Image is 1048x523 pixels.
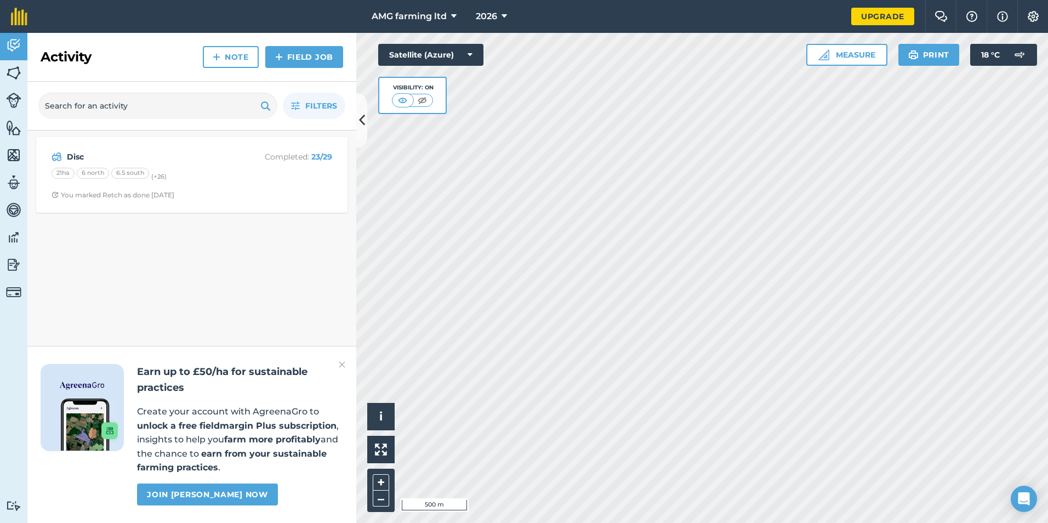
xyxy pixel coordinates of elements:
[6,37,21,54] img: svg+xml;base64,PD94bWwgdmVyc2lvbj0iMS4wIiBlbmNvZGluZz0idXRmLTgiPz4KPCEtLSBHZW5lcmF0b3I6IEFkb2JlIE...
[245,151,332,163] p: Completed :
[375,444,387,456] img: Four arrows, one pointing top left, one top right, one bottom right and the last bottom left
[935,11,948,22] img: Two speech bubbles overlapping with the left bubble in the forefront
[111,168,149,179] div: 6.5 south
[396,95,409,106] img: svg+xml;base64,PHN2ZyB4bWxucz0iaHR0cDovL3d3dy53My5vcmcvMjAwMC9zdmciIHdpZHRoPSI1MCIgaGVpZ2h0PSI0MC...
[213,50,220,64] img: svg+xml;base64,PHN2ZyB4bWxucz0iaHR0cDovL3d3dy53My5vcmcvMjAwMC9zdmciIHdpZHRoPSIxNCIgaGVpZ2h0PSIyNC...
[392,83,434,92] div: Visibility: On
[203,46,259,68] a: Note
[41,48,92,66] h2: Activity
[265,46,343,68] a: Field Job
[997,10,1008,23] img: svg+xml;base64,PHN2ZyB4bWxucz0iaHR0cDovL3d3dy53My5vcmcvMjAwMC9zdmciIHdpZHRoPSIxNyIgaGVpZ2h0PSIxNy...
[476,10,497,23] span: 2026
[52,191,59,198] img: Clock with arrow pointing clockwise
[851,8,914,25] a: Upgrade
[283,93,345,119] button: Filters
[43,144,341,206] a: DiscCompleted: 23/2921ha6 north6.5 south(+26)Clock with arrow pointing clockwiseYou marked Retch ...
[965,11,978,22] img: A question mark icon
[1027,11,1040,22] img: A cog icon
[305,100,337,112] span: Filters
[224,434,321,445] strong: farm more profitably
[6,147,21,163] img: svg+xml;base64,PHN2ZyB4bWxucz0iaHR0cDovL3d3dy53My5vcmcvMjAwMC9zdmciIHdpZHRoPSI1NiIgaGVpZ2h0PSI2MC...
[38,93,277,119] input: Search for an activity
[339,358,345,371] img: svg+xml;base64,PHN2ZyB4bWxucz0iaHR0cDovL3d3dy53My5vcmcvMjAwMC9zdmciIHdpZHRoPSIyMiIgaGVpZ2h0PSIzMC...
[61,399,118,451] img: Screenshot of the Gro app
[6,93,21,108] img: svg+xml;base64,PD94bWwgdmVyc2lvbj0iMS4wIiBlbmNvZGluZz0idXRmLTgiPz4KPCEtLSBHZW5lcmF0b3I6IEFkb2JlIE...
[137,405,343,475] p: Create your account with AgreenaGro to , insights to help you and the chance to .
[6,257,21,273] img: svg+xml;base64,PD94bWwgdmVyc2lvbj0iMS4wIiBlbmNvZGluZz0idXRmLTgiPz4KPCEtLSBHZW5lcmF0b3I6IEFkb2JlIE...
[6,501,21,511] img: svg+xml;base64,PD94bWwgdmVyc2lvbj0iMS4wIiBlbmNvZGluZz0idXRmLTgiPz4KPCEtLSBHZW5lcmF0b3I6IEFkb2JlIE...
[806,44,887,66] button: Measure
[52,191,174,200] div: You marked Retch as done [DATE]
[77,168,109,179] div: 6 north
[373,491,389,507] button: –
[67,151,241,163] strong: Disc
[373,474,389,491] button: +
[908,48,919,61] img: svg+xml;base64,PHN2ZyB4bWxucz0iaHR0cDovL3d3dy53My5vcmcvMjAwMC9zdmciIHdpZHRoPSIxOSIgaGVpZ2h0PSIyNC...
[260,99,271,112] img: svg+xml;base64,PHN2ZyB4bWxucz0iaHR0cDovL3d3dy53My5vcmcvMjAwMC9zdmciIHdpZHRoPSIxOSIgaGVpZ2h0PSIyNC...
[52,168,75,179] div: 21ha
[137,420,337,431] strong: unlock a free fieldmargin Plus subscription
[372,10,447,23] span: AMG farming ltd
[970,44,1037,66] button: 18 °C
[981,44,1000,66] span: 18 ° C
[415,95,429,106] img: svg+xml;base64,PHN2ZyB4bWxucz0iaHR0cDovL3d3dy53My5vcmcvMjAwMC9zdmciIHdpZHRoPSI1MCIgaGVpZ2h0PSI0MC...
[6,174,21,191] img: svg+xml;base64,PD94bWwgdmVyc2lvbj0iMS4wIiBlbmNvZGluZz0idXRmLTgiPz4KPCEtLSBHZW5lcmF0b3I6IEFkb2JlIE...
[379,410,383,423] span: i
[52,150,62,163] img: svg+xml;base64,PD94bWwgdmVyc2lvbj0iMS4wIiBlbmNvZGluZz0idXRmLTgiPz4KPCEtLSBHZW5lcmF0b3I6IEFkb2JlIE...
[137,364,343,396] h2: Earn up to £50/ha for sustainable practices
[151,173,167,180] small: (+ 26 )
[6,202,21,218] img: svg+xml;base64,PD94bWwgdmVyc2lvbj0iMS4wIiBlbmNvZGluZz0idXRmLTgiPz4KPCEtLSBHZW5lcmF0b3I6IEFkb2JlIE...
[898,44,960,66] button: Print
[11,8,27,25] img: fieldmargin Logo
[137,484,277,505] a: Join [PERSON_NAME] now
[1011,486,1037,512] div: Open Intercom Messenger
[6,229,21,246] img: svg+xml;base64,PD94bWwgdmVyc2lvbj0iMS4wIiBlbmNvZGluZz0idXRmLTgiPz4KPCEtLSBHZW5lcmF0b3I6IEFkb2JlIE...
[6,120,21,136] img: svg+xml;base64,PHN2ZyB4bWxucz0iaHR0cDovL3d3dy53My5vcmcvMjAwMC9zdmciIHdpZHRoPSI1NiIgaGVpZ2h0PSI2MC...
[6,65,21,81] img: svg+xml;base64,PHN2ZyB4bWxucz0iaHR0cDovL3d3dy53My5vcmcvMjAwMC9zdmciIHdpZHRoPSI1NiIgaGVpZ2h0PSI2MC...
[367,403,395,430] button: i
[275,50,283,64] img: svg+xml;base64,PHN2ZyB4bWxucz0iaHR0cDovL3d3dy53My5vcmcvMjAwMC9zdmciIHdpZHRoPSIxNCIgaGVpZ2h0PSIyNC...
[378,44,483,66] button: Satellite (Azure)
[1009,44,1030,66] img: svg+xml;base64,PD94bWwgdmVyc2lvbj0iMS4wIiBlbmNvZGluZz0idXRmLTgiPz4KPCEtLSBHZW5lcmF0b3I6IEFkb2JlIE...
[6,285,21,300] img: svg+xml;base64,PD94bWwgdmVyc2lvbj0iMS4wIiBlbmNvZGluZz0idXRmLTgiPz4KPCEtLSBHZW5lcmF0b3I6IEFkb2JlIE...
[137,448,327,473] strong: earn from your sustainable farming practices
[818,49,829,60] img: Ruler icon
[311,152,332,162] strong: 23 / 29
